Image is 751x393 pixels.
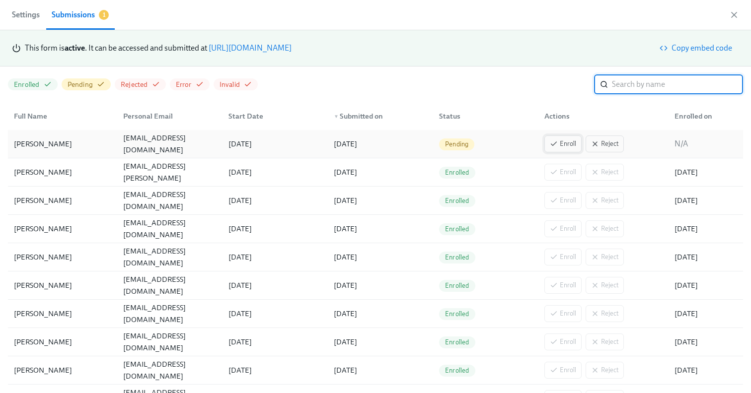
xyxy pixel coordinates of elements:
[662,43,732,53] span: Copy embed code
[10,279,115,291] div: [PERSON_NAME]
[115,106,221,126] div: Personal Email
[8,187,743,215] div: [PERSON_NAME][EMAIL_ADDRESS][DOMAIN_NAME][DATE][DATE]EnrolledEnrollReject[DATE]
[544,135,582,152] button: Enroll
[225,223,326,235] div: [DATE]
[8,158,743,187] div: [PERSON_NAME][PERSON_NAME][EMAIL_ADDRESS][PERSON_NAME][DOMAIN_NAME][DATE][DATE]EnrolledEnrollReje...
[8,271,743,300] div: [PERSON_NAME][EMAIL_ADDRESS][DOMAIN_NAME][DATE][DATE]EnrolledEnrollReject[DATE]
[52,8,95,22] div: Submissions
[209,43,292,53] a: [URL][DOMAIN_NAME]
[671,251,741,263] div: [DATE]
[439,254,475,261] span: Enrolled
[119,189,221,212] div: [EMAIL_ADDRESS][DOMAIN_NAME]
[10,138,115,150] div: [PERSON_NAME]
[330,166,431,178] div: [DATE]
[225,251,326,263] div: [DATE]
[225,138,326,150] div: [DATE]
[591,139,618,149] span: Reject
[225,279,326,291] div: [DATE]
[10,364,115,376] div: [PERSON_NAME]
[121,80,148,89] span: Rejected
[330,251,431,263] div: [DATE]
[119,273,221,297] div: [EMAIL_ADDRESS][DOMAIN_NAME]
[8,356,743,385] div: [PERSON_NAME][EMAIL_ADDRESS][DOMAIN_NAME][DATE][DATE]EnrolledEnrollReject[DATE]
[330,223,431,235] div: [DATE]
[221,106,326,126] div: Start Date
[439,197,475,204] span: Enrolled
[671,166,741,178] div: [DATE]
[225,336,326,348] div: [DATE]
[119,217,221,241] div: [EMAIL_ADDRESS][DOMAIN_NAME]
[176,80,192,89] span: Error
[119,302,221,326] div: [EMAIL_ADDRESS][DOMAIN_NAME]
[119,358,221,382] div: [EMAIL_ADDRESS][DOMAIN_NAME]
[225,110,326,122] div: Start Date
[671,110,741,122] div: Enrolled on
[8,328,743,356] div: [PERSON_NAME][EMAIL_ADDRESS][DOMAIN_NAME][DATE][DATE]EnrolledEnrollReject[DATE]
[334,114,339,119] span: ▼
[671,279,741,291] div: [DATE]
[10,110,115,122] div: Full Name
[225,166,326,178] div: [DATE]
[536,106,667,126] div: Actions
[10,166,115,178] div: [PERSON_NAME]
[225,308,326,320] div: [DATE]
[119,148,221,196] div: [PERSON_NAME][EMAIL_ADDRESS][PERSON_NAME][DOMAIN_NAME]
[10,106,115,126] div: Full Name
[326,106,431,126] div: ▼Submitted on
[225,364,326,376] div: [DATE]
[671,223,741,235] div: [DATE]
[8,300,743,328] div: [PERSON_NAME][EMAIL_ADDRESS][DOMAIN_NAME][DATE][DATE]EnrolledEnrollReject[DATE]
[671,308,741,320] div: [DATE]
[671,336,741,348] div: [DATE]
[439,310,475,318] span: Enrolled
[8,130,743,158] div: [PERSON_NAME][EMAIL_ADDRESS][DOMAIN_NAME][DATE][DATE]PendingEnrollRejectN/A
[119,110,221,122] div: Personal Email
[330,279,431,291] div: [DATE]
[8,243,743,271] div: [PERSON_NAME][EMAIL_ADDRESS][DOMAIN_NAME][DATE][DATE]EnrolledEnrollReject[DATE]
[330,138,431,150] div: [DATE]
[8,78,58,90] button: Enrolled
[10,251,115,263] div: [PERSON_NAME]
[8,215,743,243] div: [PERSON_NAME][EMAIL_ADDRESS][DOMAIN_NAME][DATE][DATE]EnrolledEnrollReject[DATE]
[99,10,109,20] span: 1
[115,78,166,90] button: Rejected
[214,78,258,90] button: Invalid
[170,78,210,90] button: Error
[439,338,475,346] span: Enrolled
[671,364,741,376] div: [DATE]
[10,336,115,348] div: [PERSON_NAME]
[540,110,667,122] div: Actions
[225,195,326,206] div: [DATE]
[14,80,40,89] span: Enrolled
[10,308,115,320] div: [PERSON_NAME]
[330,364,431,376] div: [DATE]
[68,80,93,89] span: Pending
[439,225,475,233] span: Enrolled
[435,110,536,122] div: Status
[439,140,474,148] span: Pending
[612,74,743,94] input: Search by name
[25,43,207,53] span: This form is . It can be accessed and submitted at
[550,139,576,149] span: Enroll
[10,195,115,206] div: [PERSON_NAME]
[220,80,240,89] span: Invalid
[667,106,741,126] div: Enrolled on
[330,195,431,206] div: [DATE]
[675,138,737,149] p: N/A
[12,8,40,22] span: Settings
[439,169,475,176] span: Enrolled
[586,135,624,152] button: Reject
[655,38,739,58] button: Copy embed code
[10,223,115,235] div: [PERSON_NAME]
[330,110,431,122] div: Submitted on
[119,330,221,354] div: [EMAIL_ADDRESS][DOMAIN_NAME]
[439,282,475,289] span: Enrolled
[330,308,431,320] div: [DATE]
[119,132,221,156] div: [EMAIL_ADDRESS][DOMAIN_NAME]
[439,367,475,374] span: Enrolled
[671,195,741,206] div: [DATE]
[119,245,221,269] div: [EMAIL_ADDRESS][DOMAIN_NAME]
[330,336,431,348] div: [DATE]
[62,78,111,90] button: Pending
[431,106,536,126] div: Status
